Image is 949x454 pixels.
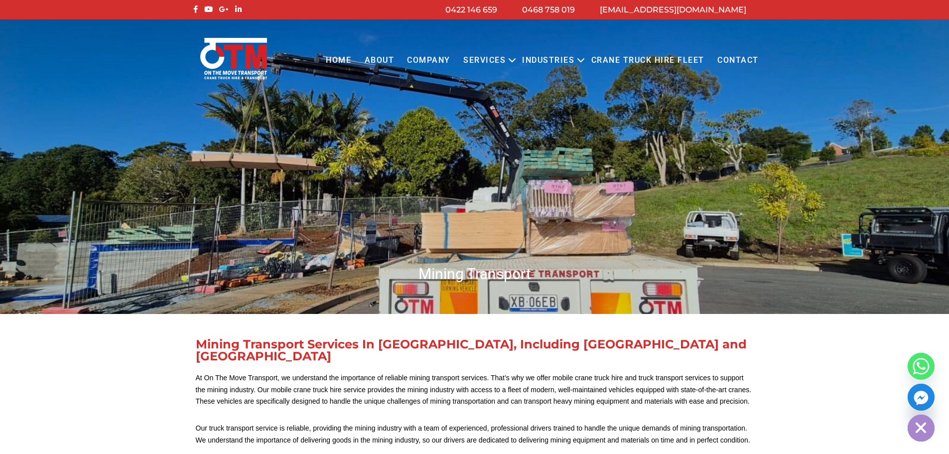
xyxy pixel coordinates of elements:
[516,47,581,74] a: Industries
[198,37,269,80] img: Otmtransport
[908,384,935,411] a: Facebook_Messenger
[908,353,935,380] a: Whatsapp
[196,338,754,362] div: Mining Transport Services In [GEOGRAPHIC_DATA], Including [GEOGRAPHIC_DATA] and [GEOGRAPHIC_DATA]
[445,5,497,14] a: 0422 146 659
[196,372,754,408] p: At On The Move Transport, we understand the importance of reliable mining transport services. Tha...
[457,47,512,74] a: Services
[191,264,759,284] h1: Mining Transport
[711,47,765,74] a: Contact
[584,47,710,74] a: Crane Truck Hire Fleet
[401,47,457,74] a: COMPANY
[319,47,358,74] a: Home
[358,47,401,74] a: About
[196,423,754,447] p: Our truck transport service is reliable, providing the mining industry with a team of experienced...
[522,5,575,14] a: 0468 758 019
[600,5,746,14] a: [EMAIL_ADDRESS][DOMAIN_NAME]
